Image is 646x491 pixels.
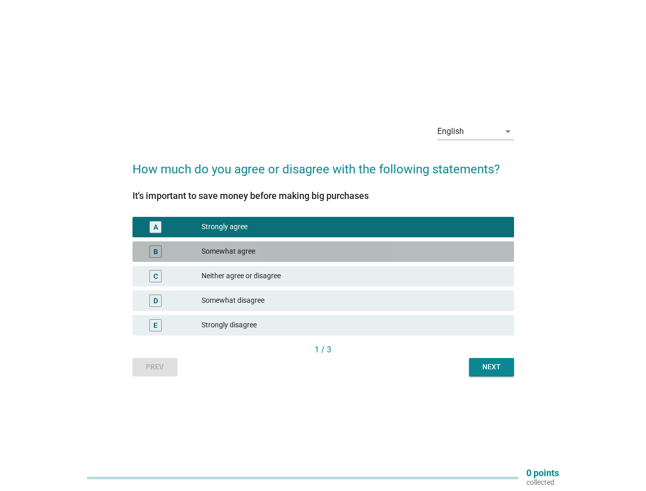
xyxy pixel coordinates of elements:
[502,125,514,138] i: arrow_drop_down
[153,271,158,281] div: C
[202,221,506,233] div: Strongly agree
[153,295,158,306] div: D
[153,221,158,232] div: A
[132,344,514,356] div: 1 / 3
[153,246,158,257] div: B
[153,320,158,330] div: E
[469,358,514,376] button: Next
[202,270,506,282] div: Neither agree or disagree
[526,478,559,487] p: collected
[202,245,506,258] div: Somewhat agree
[526,468,559,478] p: 0 points
[132,189,514,203] div: It's important to save money before making big purchases
[132,150,514,178] h2: How much do you agree or disagree with the following statements?
[437,127,464,136] div: English
[477,362,506,372] div: Next
[202,295,506,307] div: Somewhat disagree
[202,319,506,331] div: Strongly disagree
